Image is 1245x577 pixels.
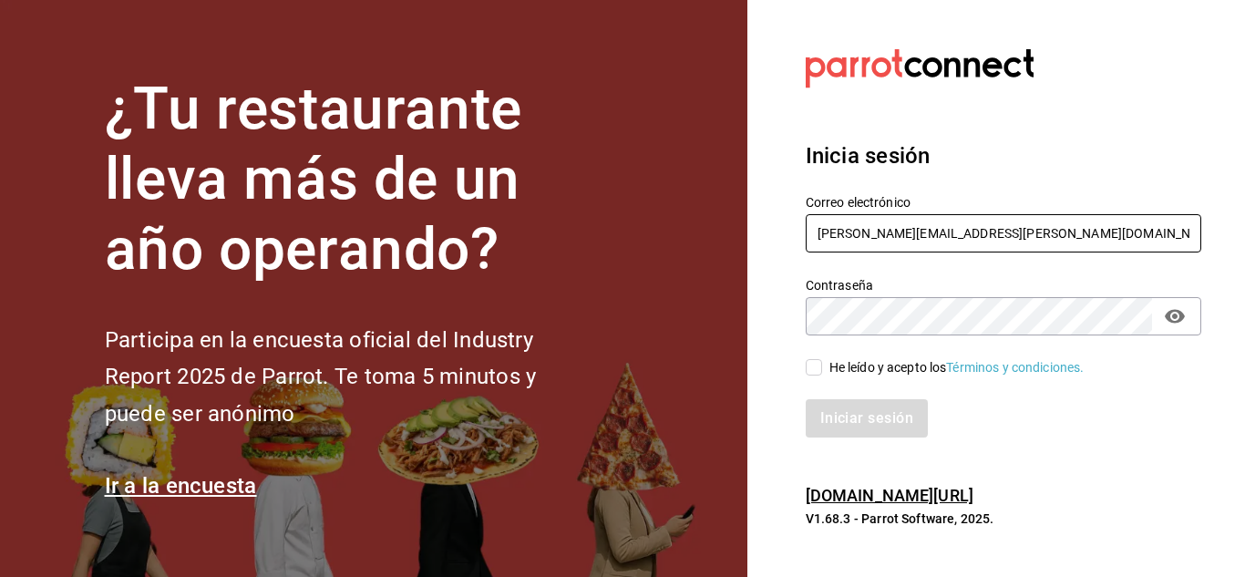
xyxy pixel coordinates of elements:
input: Ingresa tu correo electrónico [806,214,1201,252]
a: Ir a la encuesta [105,473,257,499]
a: [DOMAIN_NAME][URL] [806,486,973,505]
h1: ¿Tu restaurante lleva más de un año operando? [105,75,597,284]
h2: Participa en la encuesta oficial del Industry Report 2025 de Parrot. Te toma 5 minutos y puede se... [105,322,597,433]
label: Contraseña [806,279,1201,292]
h3: Inicia sesión [806,139,1201,172]
a: Términos y condiciones. [946,360,1084,375]
p: V1.68.3 - Parrot Software, 2025. [806,510,1201,528]
div: He leído y acepto los [829,358,1085,377]
button: passwordField [1159,301,1190,332]
label: Correo electrónico [806,196,1201,209]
